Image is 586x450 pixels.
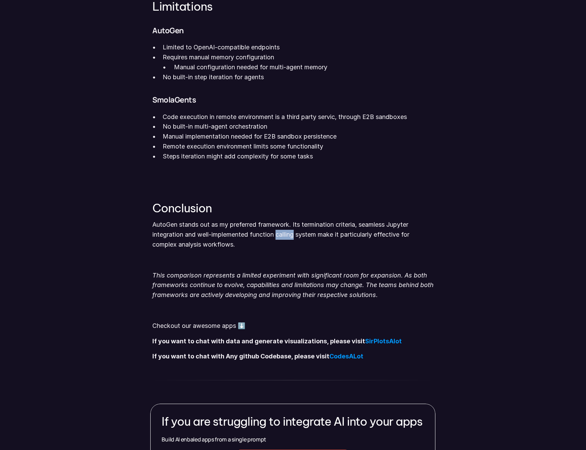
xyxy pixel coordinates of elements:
[163,43,434,52] p: Limited to OpenAI-compatible endpoints
[163,112,434,122] p: Code execution in remote environment is a third party servic, through E2B sandboxes
[365,337,402,345] a: SirPlotsAlot
[163,142,434,152] p: Remote execution environment limits some functionality
[152,272,435,299] em: This comparison represents a limited experiment with significant room for expansion. As both fram...
[152,337,365,345] strong: If you want to chat with data and generate visualizations, please visit
[163,122,434,132] p: No built-in multi-agent orchestration
[163,52,434,62] p: Requires manual memory configuration
[152,202,434,214] h3: Conclusion
[152,220,434,249] p: AutoGen stands out as my preferred framework. Its termination criteria, seamless Jupyter integrat...
[152,353,329,360] strong: If you want to chat with Any github Codebase, please visit
[152,26,434,35] h4: AutoGen
[162,415,422,428] h3: If you are struggling to integrate AI into your apps
[163,132,434,142] p: Manual implementation needed for E2B sandbox persistence
[174,62,434,72] p: Manual configuration needed for multi-agent memory
[152,321,434,331] p: Checkout our awesome apps ⬇️
[163,152,434,162] p: Steps iteration might add complexity for some tasks
[163,72,434,82] p: No built-in step iteration for agents
[329,353,363,360] a: CodesALot
[162,436,266,443] p: Build AI enbaled apps from a single prompt
[152,96,434,104] h4: SmolaGents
